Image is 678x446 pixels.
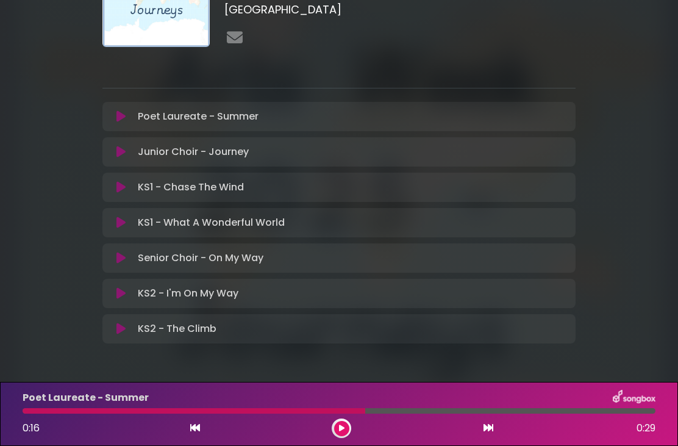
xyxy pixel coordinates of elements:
p: Senior Choir - On My Way [138,251,263,265]
h3: [GEOGRAPHIC_DATA] [224,3,576,16]
p: KS2 - I'm On My Way [138,286,238,301]
p: Poet Laureate - Summer [23,390,149,405]
p: KS2 - The Climb [138,322,216,336]
p: Poet Laureate - Summer [138,109,259,124]
p: KS1 - Chase The Wind [138,180,244,195]
p: KS1 - What A Wonderful World [138,215,285,230]
img: songbox-logo-white.png [613,390,655,406]
p: Junior Choir - Journey [138,145,249,159]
